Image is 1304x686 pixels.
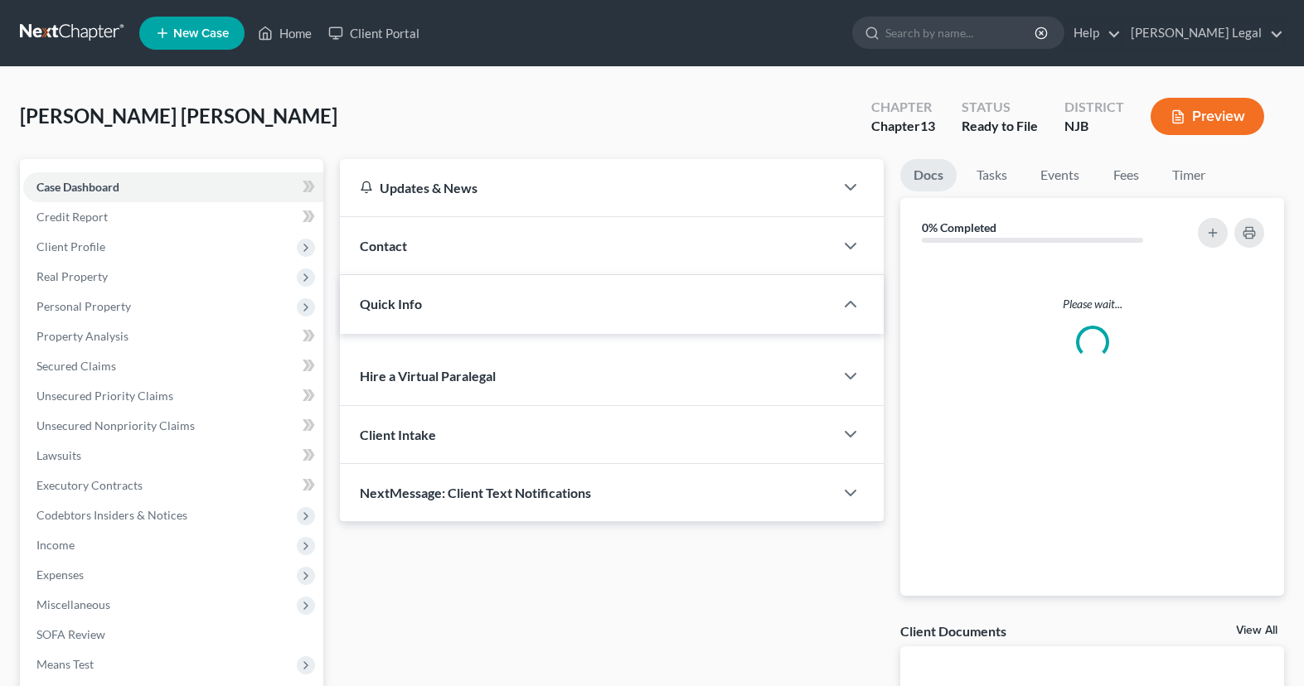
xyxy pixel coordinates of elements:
span: Lawsuits [36,448,81,462]
span: Client Intake [360,427,436,442]
a: Unsecured Priority Claims [23,381,323,411]
div: Chapter [871,117,935,136]
a: View All [1236,625,1277,636]
span: Income [36,538,75,552]
span: Secured Claims [36,359,116,373]
a: SOFA Review [23,620,323,650]
span: 13 [920,118,935,133]
a: Home [250,18,320,48]
button: Preview [1151,98,1264,135]
a: Executory Contracts [23,471,323,500]
div: NJB [1064,117,1124,136]
div: Chapter [871,98,935,117]
a: [PERSON_NAME] Legal [1122,18,1283,48]
a: Help [1065,18,1121,48]
strong: 0% Completed [922,220,996,234]
span: Client Profile [36,239,105,254]
a: Fees [1099,159,1152,191]
a: Secured Claims [23,351,323,381]
div: District [1064,98,1124,117]
span: SOFA Review [36,627,105,641]
div: Updates & News [360,179,814,196]
a: Client Portal [320,18,428,48]
span: [PERSON_NAME] [PERSON_NAME] [20,104,337,128]
a: Tasks [963,159,1020,191]
input: Search by name... [885,17,1037,48]
span: Quick Info [360,296,422,312]
span: Case Dashboard [36,180,119,194]
span: Unsecured Priority Claims [36,389,173,403]
span: Property Analysis [36,329,128,343]
a: Unsecured Nonpriority Claims [23,411,323,441]
span: New Case [173,27,229,40]
a: Lawsuits [23,441,323,471]
a: Case Dashboard [23,172,323,202]
span: Expenses [36,568,84,582]
a: Timer [1159,159,1219,191]
div: Status [962,98,1038,117]
span: Personal Property [36,299,131,313]
div: Ready to File [962,117,1038,136]
span: Credit Report [36,210,108,224]
a: Events [1027,159,1093,191]
span: NextMessage: Client Text Notifications [360,485,591,500]
span: Codebtors Insiders & Notices [36,508,187,522]
a: Property Analysis [23,321,323,351]
span: Hire a Virtual Paralegal [360,368,496,384]
span: Real Property [36,269,108,283]
span: Unsecured Nonpriority Claims [36,418,195,432]
span: Miscellaneous [36,597,110,611]
span: Contact [360,238,407,254]
div: Client Documents [900,622,1006,640]
a: Docs [900,159,957,191]
span: Means Test [36,657,94,671]
span: Executory Contracts [36,478,143,492]
p: Please wait... [914,296,1271,312]
a: Credit Report [23,202,323,232]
